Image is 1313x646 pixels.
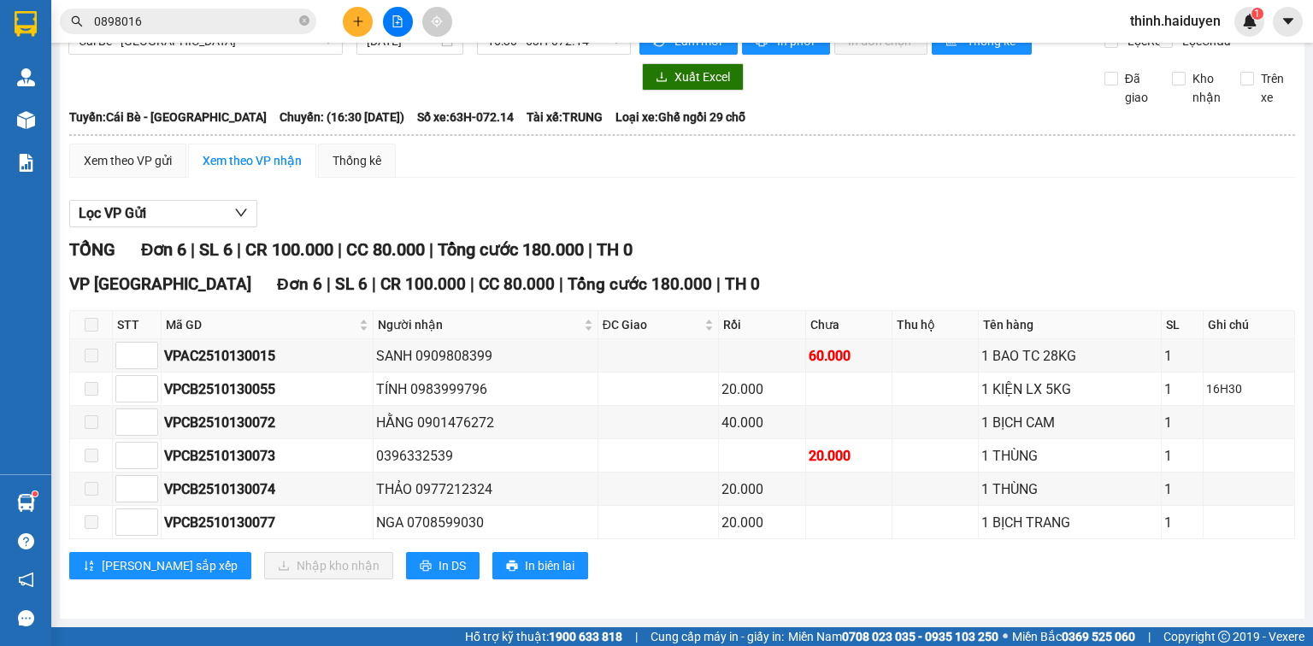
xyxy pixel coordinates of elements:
[809,445,889,467] div: 20.000
[615,108,745,126] span: Loại xe: Ghế ngồi 29 chỗ
[1164,445,1200,467] div: 1
[376,379,595,400] div: TÍNH 0983999796
[597,239,633,260] span: TH 0
[383,7,413,37] button: file-add
[465,627,622,646] span: Hỗ trợ kỹ thuật:
[15,11,37,37] img: logo-vxr
[245,239,333,260] span: CR 100.000
[422,7,452,37] button: aim
[203,151,302,170] div: Xem theo VP nhận
[69,200,257,227] button: Lọc VP Gửi
[429,239,433,260] span: |
[162,473,374,506] td: VPCB2510130074
[162,339,374,373] td: VPAC2510130015
[603,315,701,334] span: ĐC Giao
[635,627,638,646] span: |
[376,412,595,433] div: HẰNG 0901476272
[141,239,186,260] span: Đơn 6
[527,108,603,126] span: Tài xế: TRUNG
[164,479,370,500] div: VPCB2510130074
[352,15,364,27] span: plus
[83,560,95,573] span: sort-ascending
[716,274,721,294] span: |
[1254,69,1296,107] span: Trên xe
[71,15,83,27] span: search
[656,71,668,85] span: download
[164,445,370,467] div: VPCB2510130073
[721,379,802,400] div: 20.000
[981,512,1158,533] div: 1 BỊCH TRANG
[376,345,595,367] div: SANH 0909808399
[164,345,370,367] div: VPAC2510130015
[1003,633,1008,640] span: ⚪️
[17,68,35,86] img: warehouse-icon
[1281,14,1296,29] span: caret-down
[69,239,115,260] span: TỔNG
[17,494,35,512] img: warehouse-icon
[719,311,805,339] th: Rồi
[166,315,356,334] span: Mã GD
[420,560,432,573] span: printer
[721,479,802,500] div: 20.000
[559,274,563,294] span: |
[1204,311,1295,339] th: Ghi chú
[1164,379,1200,400] div: 1
[806,311,892,339] th: Chưa
[18,610,34,626] span: message
[346,239,425,260] span: CC 80.000
[264,552,393,579] button: downloadNhập kho nhận
[164,412,370,433] div: VPCB2510130072
[69,552,251,579] button: sort-ascending[PERSON_NAME] sắp xếp
[376,445,595,467] div: 0396332539
[892,311,979,339] th: Thu hộ
[162,373,374,406] td: VPCB2510130055
[372,274,376,294] span: |
[981,479,1158,500] div: 1 THÙNG
[1273,7,1303,37] button: caret-down
[479,274,555,294] span: CC 80.000
[237,239,241,260] span: |
[1206,379,1292,398] div: 16H30
[1162,311,1204,339] th: SL
[1251,8,1263,20] sup: 1
[674,68,730,86] span: Xuất Excel
[525,556,574,575] span: In biên lai
[79,203,146,224] span: Lọc VP Gửi
[809,345,889,367] div: 60.000
[492,552,588,579] button: printerIn biên lai
[981,379,1158,400] div: 1 KIỆN LX 5KG
[338,239,342,260] span: |
[343,7,373,37] button: plus
[1254,8,1260,20] span: 1
[981,445,1158,467] div: 1 THÙNG
[842,630,998,643] strong: 0708 023 035 - 0935 103 250
[725,274,760,294] span: TH 0
[164,512,370,533] div: VPCB2510130077
[981,412,1158,433] div: 1 BỊCH CAM
[651,627,784,646] span: Cung cấp máy in - giấy in:
[102,556,238,575] span: [PERSON_NAME] sắp xếp
[69,110,267,124] b: Tuyến: Cái Bè - [GEOGRAPHIC_DATA]
[280,108,404,126] span: Chuyến: (16:30 [DATE])
[406,552,480,579] button: printerIn DS
[69,274,251,294] span: VP [GEOGRAPHIC_DATA]
[549,630,622,643] strong: 1900 633 818
[333,151,381,170] div: Thống kê
[979,311,1162,339] th: Tên hàng
[376,512,595,533] div: NGA 0708599030
[642,63,744,91] button: downloadXuất Excel
[335,274,368,294] span: SL 6
[164,379,370,400] div: VPCB2510130055
[506,560,518,573] span: printer
[1118,69,1160,107] span: Đã giao
[1242,14,1257,29] img: icon-new-feature
[277,274,322,294] span: Đơn 6
[191,239,195,260] span: |
[378,315,580,334] span: Người nhận
[568,274,712,294] span: Tổng cước 180.000
[162,506,374,539] td: VPCB2510130077
[438,239,584,260] span: Tổng cước 180.000
[17,111,35,129] img: warehouse-icon
[327,274,331,294] span: |
[721,512,802,533] div: 20.000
